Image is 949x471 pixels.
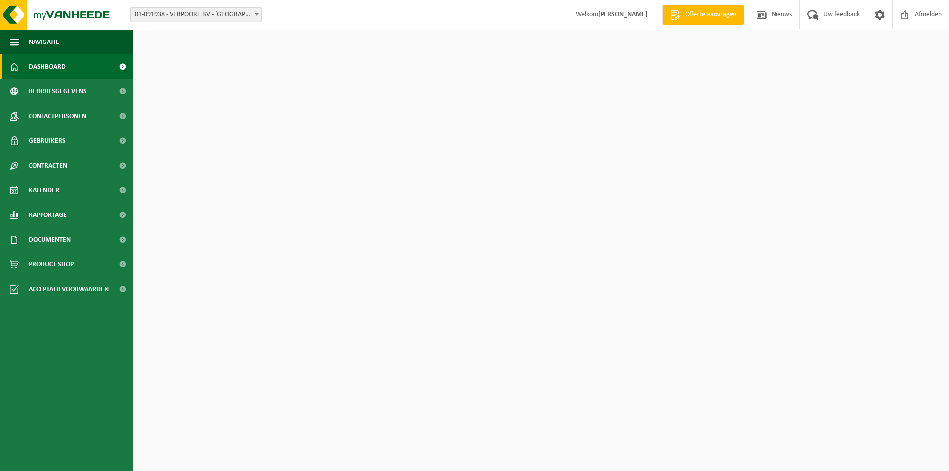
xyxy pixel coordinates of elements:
span: Dashboard [29,54,66,79]
span: Rapportage [29,203,67,227]
span: 01-091938 - VERPOORT BV - KROMBEKE [130,7,262,22]
span: Contactpersonen [29,104,86,128]
span: Acceptatievoorwaarden [29,277,109,301]
span: Documenten [29,227,71,252]
strong: [PERSON_NAME] [598,11,647,18]
span: Kalender [29,178,59,203]
span: Navigatie [29,30,59,54]
span: Product Shop [29,252,74,277]
span: Gebruikers [29,128,66,153]
span: Bedrijfsgegevens [29,79,86,104]
span: Contracten [29,153,67,178]
span: 01-091938 - VERPOORT BV - KROMBEKE [131,8,261,22]
span: Offerte aanvragen [683,10,739,20]
a: Offerte aanvragen [662,5,744,25]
